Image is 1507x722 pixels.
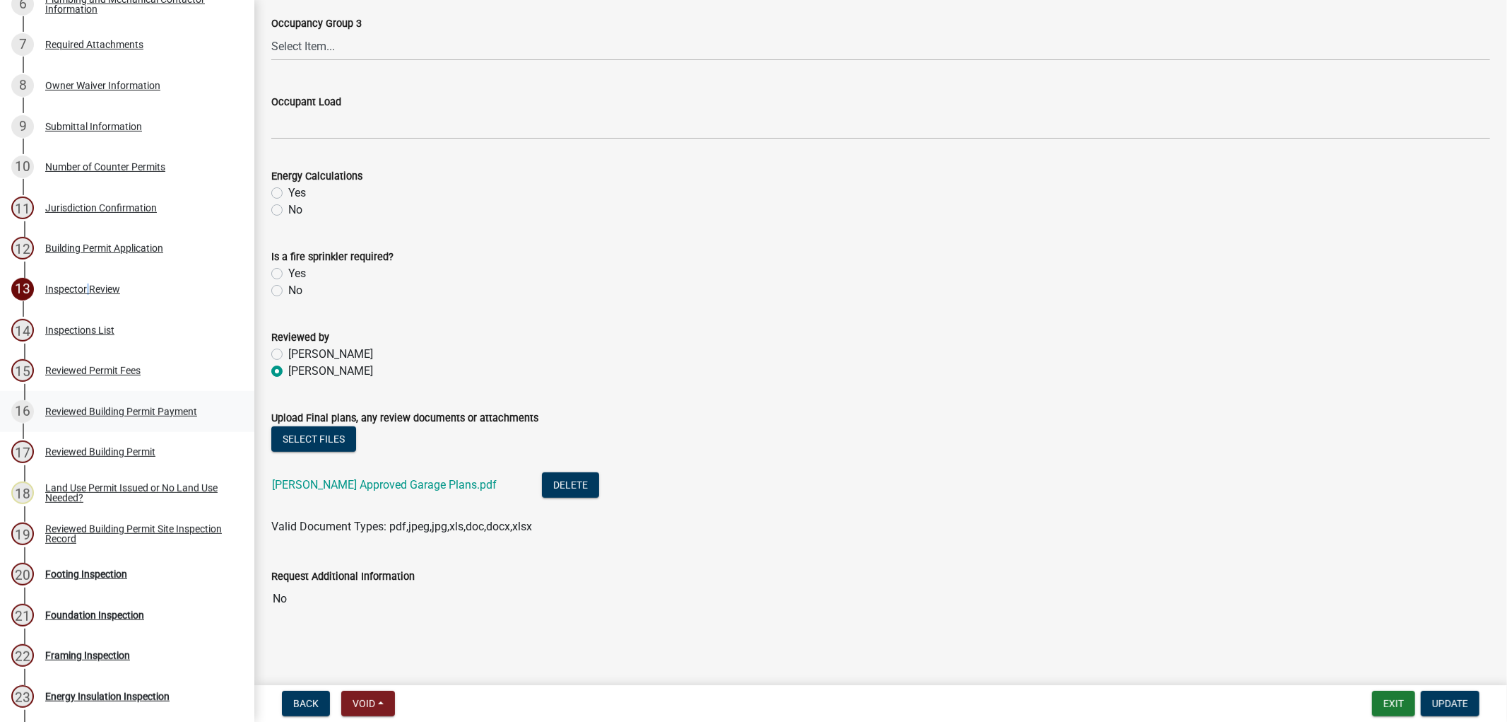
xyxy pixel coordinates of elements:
[288,202,302,219] label: No
[11,359,34,382] div: 15
[288,346,373,363] label: [PERSON_NAME]
[11,74,34,97] div: 8
[271,98,341,107] label: Occupant Load
[353,698,375,709] span: Void
[45,651,130,660] div: Framing Inspection
[11,523,34,545] div: 19
[45,325,114,335] div: Inspections List
[271,19,362,29] label: Occupancy Group 3
[271,414,538,424] label: Upload Final plans, any review documents or attachments
[11,482,34,504] div: 18
[11,115,34,138] div: 9
[542,472,599,498] button: Delete
[341,691,395,716] button: Void
[45,40,143,50] div: Required Attachments
[45,122,142,132] div: Submittal Information
[11,563,34,586] div: 20
[293,698,319,709] span: Back
[271,333,329,343] label: Reviewed by
[11,33,34,56] div: 7
[45,81,160,91] div: Owner Waiver Information
[11,604,34,627] div: 21
[45,203,157,213] div: Jurisdiction Confirmation
[45,447,155,457] div: Reviewed Building Permit
[45,162,165,172] div: Number of Counter Permits
[11,400,34,423] div: 16
[11,237,34,260] div: 12
[11,319,34,342] div: 14
[288,265,306,282] label: Yes
[288,185,306,202] label: Yes
[271,252,394,262] label: Is a fire sprinkler required?
[11,685,34,708] div: 23
[45,366,141,375] div: Reviewed Permit Fees
[45,569,127,579] div: Footing Inspection
[272,478,497,491] a: [PERSON_NAME] Approved Garage Plans.pdf
[271,572,415,582] label: Request Additional Information
[11,156,34,178] div: 10
[45,483,232,503] div: Land Use Permit Issued or No Land Use Needed?
[271,172,362,182] label: Energy Calculations
[1432,698,1468,709] span: Update
[282,691,330,716] button: Back
[271,426,356,452] button: Select files
[11,197,34,219] div: 11
[45,407,197,417] div: Reviewed Building Permit Payment
[45,692,170,701] div: Energy Insulation Inspection
[1421,691,1479,716] button: Update
[288,282,302,299] label: No
[45,243,163,253] div: Building Permit Application
[45,284,120,294] div: Inspector Review
[45,524,232,544] div: Reviewed Building Permit Site Inspection Record
[288,363,373,380] label: [PERSON_NAME]
[11,441,34,463] div: 17
[11,644,34,667] div: 22
[271,520,532,533] span: Valid Document Types: pdf,jpeg,jpg,xls,doc,docx,xlsx
[11,278,34,301] div: 13
[45,610,144,620] div: Foundation Inspection
[542,479,599,493] wm-modal-confirm: Delete Document
[1372,691,1415,716] button: Exit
